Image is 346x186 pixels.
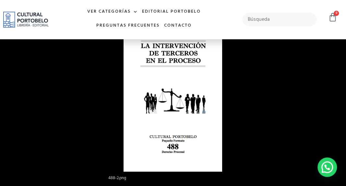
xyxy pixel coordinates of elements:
a: Contacto [162,19,194,33]
span: 0 [334,11,339,16]
div: 488-2.png [105,172,241,185]
input: Búsqueda [242,13,317,26]
a: Editorial Portobelo [140,5,203,19]
a: Preguntas frecuentes [94,19,162,33]
a: 0 [328,13,337,22]
a: Ver Categorías [85,5,140,19]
